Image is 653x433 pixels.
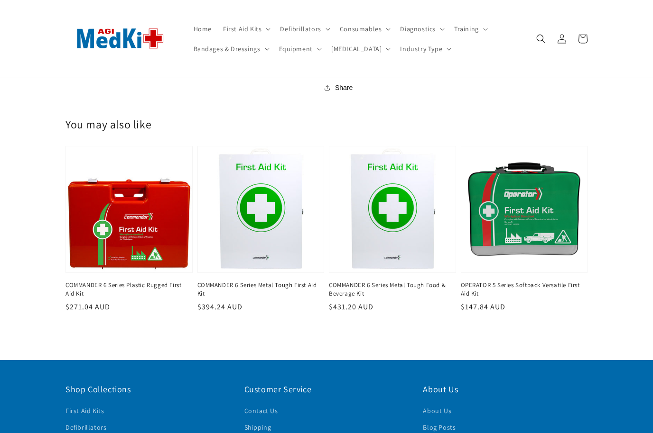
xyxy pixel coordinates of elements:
span: Bandages & Dressings [194,45,261,53]
summary: Equipment [273,39,326,59]
a: OPERATOR 5 Series Softpack Versatile First Aid Kit [461,281,582,298]
span: Defibrillators [280,25,321,33]
a: Contact Us [244,405,278,419]
summary: [MEDICAL_DATA] [326,39,394,59]
span: Industry Type [400,45,442,53]
a: COMMANDER 6 Series Plastic Rugged First Aid Kit [65,281,187,298]
a: First Aid Kits [65,405,104,419]
span: Training [454,25,479,33]
h2: Customer Service [244,384,409,395]
summary: First Aid Kits [217,19,274,39]
summary: Diagnostics [394,19,448,39]
h2: You may also like [65,117,588,132]
h2: Shop Collections [65,384,230,395]
span: First Aid Kits [223,25,261,33]
span: Equipment [279,45,313,53]
summary: Consumables [334,19,395,39]
summary: Bandages & Dressings [188,39,273,59]
img: AGI MedKit [65,13,175,65]
summary: Defibrillators [274,19,334,39]
h2: About Us [423,384,588,395]
span: Diagnostics [400,25,436,33]
a: About Us [423,405,451,419]
button: Share [324,82,355,93]
span: Consumables [340,25,382,33]
span: Home [194,25,212,33]
span: [MEDICAL_DATA] [331,45,382,53]
a: COMMANDER 6 Series Metal Tough First Aid Kit [197,281,319,298]
a: COMMANDER 6 Series Metal Tough Food & Beverage Kit [329,281,450,298]
a: Home [188,19,217,39]
summary: Industry Type [394,39,455,59]
summary: Training [448,19,492,39]
summary: Search [531,28,551,49]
